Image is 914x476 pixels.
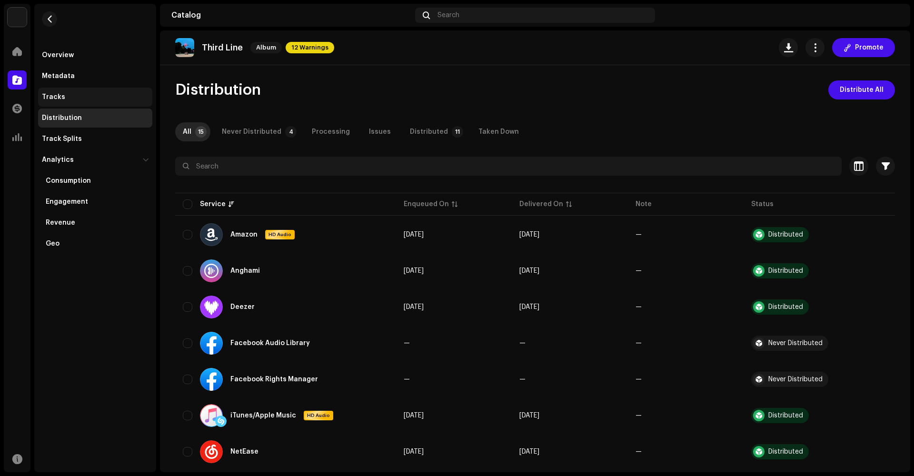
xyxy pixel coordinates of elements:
[46,240,60,248] div: Geo
[404,231,424,238] span: Aug 22, 2025
[410,122,448,141] div: Distributed
[171,11,411,19] div: Catalog
[42,135,82,143] div: Track Splits
[38,67,152,86] re-m-nav-item: Metadata
[42,156,74,164] div: Analytics
[855,38,884,57] span: Promote
[636,304,642,310] re-a-table-badge: —
[768,412,803,419] div: Distributed
[404,304,424,310] span: Aug 22, 2025
[38,109,152,128] re-m-nav-item: Distribution
[38,129,152,149] re-m-nav-item: Track Splits
[230,231,258,238] div: Amazon
[230,412,296,419] div: iTunes/Apple Music
[42,93,65,101] div: Tracks
[202,43,243,53] p: Third Line
[519,304,539,310] span: Aug 23, 2025
[230,304,255,310] div: Deezer
[636,448,642,455] re-a-table-badge: —
[195,126,207,138] p-badge: 15
[42,51,74,59] div: Overview
[478,122,519,141] div: Taken Down
[38,171,152,190] re-m-nav-item: Consumption
[404,199,449,209] div: Enqueued On
[46,219,75,227] div: Revenue
[200,199,226,209] div: Service
[38,88,152,107] re-m-nav-item: Tracks
[285,126,297,138] p-badge: 4
[175,80,261,99] span: Distribution
[404,448,424,455] span: Aug 22, 2025
[768,231,803,238] div: Distributed
[183,122,191,141] div: All
[519,231,539,238] span: Aug 23, 2025
[768,268,803,274] div: Distributed
[519,448,539,455] span: Aug 23, 2025
[519,340,526,347] span: —
[519,268,539,274] span: Aug 23, 2025
[404,268,424,274] span: Aug 22, 2025
[404,376,410,383] span: —
[266,231,294,238] span: HD Audio
[768,340,823,347] div: Never Distributed
[636,412,642,419] re-a-table-badge: —
[636,376,642,383] re-a-table-badge: —
[519,412,539,419] span: Aug 23, 2025
[636,268,642,274] re-a-table-badge: —
[222,122,281,141] div: Never Distributed
[768,304,803,310] div: Distributed
[38,213,152,232] re-m-nav-item: Revenue
[832,38,895,57] button: Promote
[46,177,91,185] div: Consumption
[404,340,410,347] span: —
[404,412,424,419] span: Aug 22, 2025
[46,198,88,206] div: Engagement
[768,376,823,383] div: Never Distributed
[884,8,899,23] img: b63b6334-7afc-4413-9254-c9ec4fb9dbdb
[768,448,803,455] div: Distributed
[636,340,642,347] re-a-table-badge: —
[230,268,260,274] div: Anghami
[519,376,526,383] span: —
[840,80,884,99] span: Distribute All
[38,234,152,253] re-m-nav-item: Geo
[230,340,310,347] div: Facebook Audio Library
[8,8,27,27] img: 190830b2-3b53-4b0d-992c-d3620458de1d
[369,122,391,141] div: Issues
[250,42,282,53] span: Album
[636,231,642,238] re-a-table-badge: —
[175,38,194,57] img: e4b79da1-2b83-4da7-b07f-ecd7043010ed
[519,199,563,209] div: Delivered On
[38,150,152,253] re-m-nav-dropdown: Analytics
[175,157,842,176] input: Search
[437,11,459,19] span: Search
[312,122,350,141] div: Processing
[828,80,895,99] button: Distribute All
[42,114,82,122] div: Distribution
[305,412,332,419] span: HD Audio
[452,126,463,138] p-badge: 11
[286,42,334,53] span: 12 Warnings
[230,376,318,383] div: Facebook Rights Manager
[38,192,152,211] re-m-nav-item: Engagement
[42,72,75,80] div: Metadata
[230,448,258,455] div: NetEase
[38,46,152,65] re-m-nav-item: Overview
